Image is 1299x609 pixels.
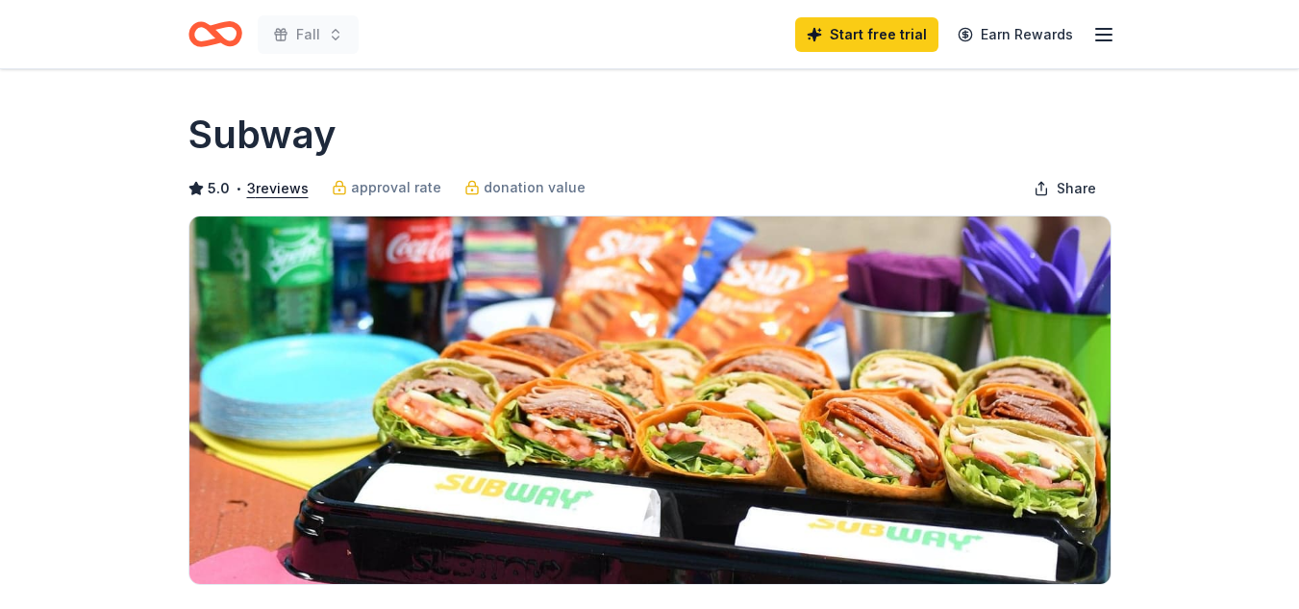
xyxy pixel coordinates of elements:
[189,216,1111,584] img: Image for Subway
[795,17,938,52] a: Start free trial
[208,177,230,200] span: 5.0
[296,23,320,46] span: Fall
[484,176,586,199] span: donation value
[258,15,359,54] button: Fall
[946,17,1085,52] a: Earn Rewards
[1057,177,1096,200] span: Share
[247,177,309,200] button: 3reviews
[188,12,242,57] a: Home
[235,181,241,196] span: •
[351,176,441,199] span: approval rate
[188,108,337,162] h1: Subway
[464,176,586,199] a: donation value
[1018,169,1112,208] button: Share
[332,176,441,199] a: approval rate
